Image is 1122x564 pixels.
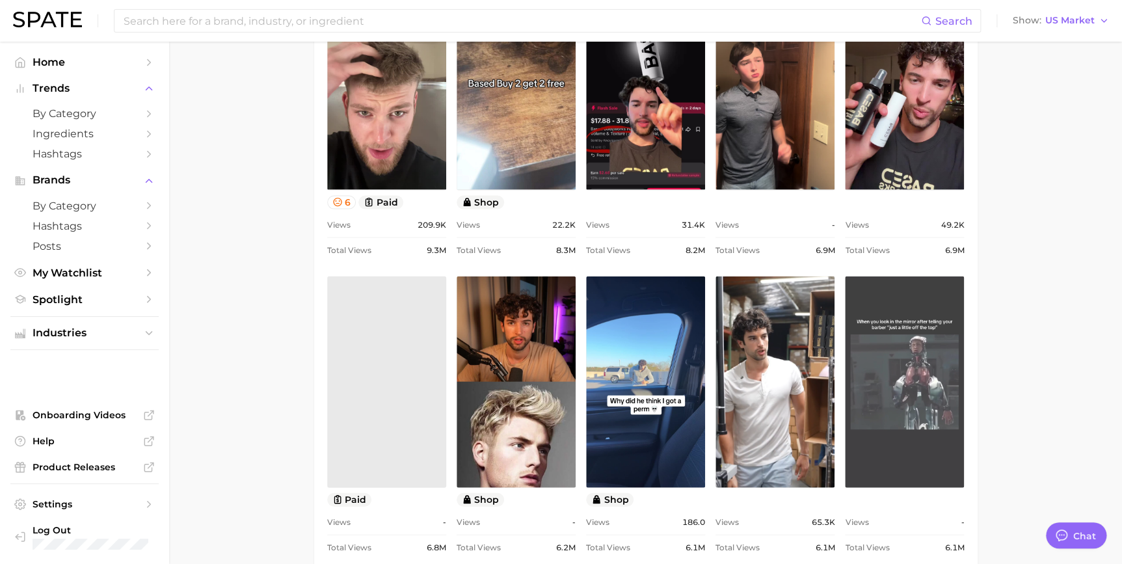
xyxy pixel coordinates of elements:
[10,196,159,216] a: by Category
[686,540,705,556] span: 6.1m
[358,196,403,209] button: paid
[10,170,159,190] button: Brands
[815,243,835,258] span: 6.9m
[10,494,159,514] a: Settings
[831,217,835,233] span: -
[33,83,137,94] span: Trends
[715,217,739,233] span: Views
[427,243,446,258] span: 9.3m
[10,216,159,236] a: Hashtags
[682,515,705,530] span: 186.0
[586,243,630,258] span: Total Views
[552,217,576,233] span: 22.2k
[33,435,137,447] span: Help
[33,267,137,279] span: My Watchlist
[556,243,576,258] span: 8.3m
[10,289,159,310] a: Spotlight
[815,540,835,556] span: 6.1m
[33,327,137,339] span: Industries
[327,217,351,233] span: Views
[33,524,148,536] span: Log Out
[715,540,760,556] span: Total Views
[845,540,889,556] span: Total Views
[13,12,82,27] img: SPATE
[457,217,480,233] span: Views
[10,236,159,256] a: Posts
[33,174,137,186] span: Brands
[10,457,159,477] a: Product Releases
[33,293,137,306] span: Spotlight
[33,498,137,510] span: Settings
[327,540,371,556] span: Total Views
[33,461,137,473] span: Product Releases
[33,220,137,232] span: Hashtags
[457,493,505,507] button: shop
[10,79,159,98] button: Trends
[122,10,921,32] input: Search here for a brand, industry, or ingredient
[327,515,351,530] span: Views
[811,515,835,530] span: 65.3k
[10,431,159,451] a: Help
[586,493,634,507] button: shop
[845,515,868,530] span: Views
[941,217,964,233] span: 49.2k
[572,515,576,530] span: -
[845,243,889,258] span: Total Views
[33,148,137,160] span: Hashtags
[1009,12,1112,29] button: ShowUS Market
[10,144,159,164] a: Hashtags
[586,540,630,556] span: Total Views
[10,263,159,283] a: My Watchlist
[715,515,739,530] span: Views
[427,540,446,556] span: 6.8m
[845,217,868,233] span: Views
[33,240,137,252] span: Posts
[327,243,371,258] span: Total Views
[1045,17,1095,24] span: US Market
[556,540,576,556] span: 6.2m
[944,243,964,258] span: 6.9m
[327,493,372,507] button: paid
[961,515,964,530] span: -
[682,217,705,233] span: 31.4k
[327,196,356,209] button: 6
[10,52,159,72] a: Home
[10,520,159,554] a: Log out. Currently logged in with e-mail david.lucas@loreal.com.
[715,243,760,258] span: Total Views
[586,515,609,530] span: Views
[457,196,505,209] button: shop
[457,540,501,556] span: Total Views
[10,405,159,425] a: Onboarding Videos
[33,409,137,421] span: Onboarding Videos
[33,56,137,68] span: Home
[457,243,501,258] span: Total Views
[10,103,159,124] a: by Category
[33,128,137,140] span: Ingredients
[10,124,159,144] a: Ingredients
[10,323,159,343] button: Industries
[1013,17,1041,24] span: Show
[443,515,446,530] span: -
[586,217,609,233] span: Views
[457,515,480,530] span: Views
[935,15,972,27] span: Search
[418,217,446,233] span: 209.9k
[686,243,705,258] span: 8.2m
[33,200,137,212] span: by Category
[33,107,137,120] span: by Category
[944,540,964,556] span: 6.1m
